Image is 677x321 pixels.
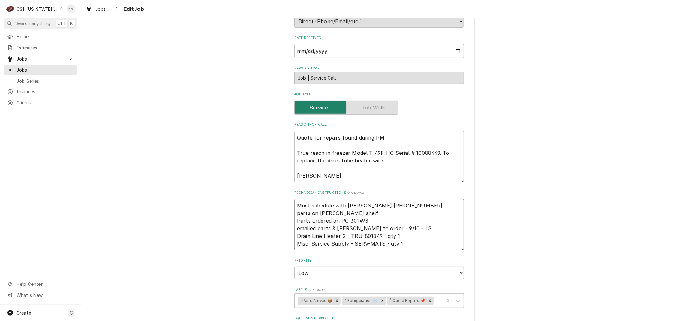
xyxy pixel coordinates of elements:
span: ( optional ) [347,191,364,194]
span: Estimates [17,44,74,51]
div: Labels [294,287,464,308]
input: yyyy-mm-dd [294,44,464,58]
textarea: Must schedule with [PERSON_NAME] [PHONE_NUMBER] parts on [PERSON_NAME] shelf Parts ordered on PO ... [294,199,464,250]
a: Job Series [4,76,77,86]
div: Date Received [294,36,464,58]
span: Job Series [17,78,74,84]
a: Home [4,31,77,42]
div: Service [294,101,464,115]
button: Navigate back [111,4,122,14]
span: Ctrl [57,20,66,27]
div: Nancy Manuel's Avatar [67,4,76,13]
span: Invoices [17,88,74,95]
span: K [70,20,73,27]
label: Date Received [294,36,464,41]
div: C [6,4,15,13]
a: Invoices [4,86,77,97]
span: ( optional ) [307,288,325,292]
div: ² Refrigeration ❄️ [342,297,379,305]
span: Help Center [17,281,73,287]
button: Search anythingCtrlK [4,18,77,29]
div: Service Type [294,66,464,84]
span: Edit Job [122,5,144,13]
div: Remove ² Refrigeration ❄️ [379,297,386,305]
div: Job | Service Call [294,72,464,84]
a: Jobs [4,65,77,75]
span: C [70,310,73,316]
div: ¹ Parts Arrived 📦 [298,297,334,305]
a: Clients [4,97,77,108]
label: Reason For Call [294,122,464,127]
div: Priority [294,258,464,279]
label: Priority [294,258,464,263]
label: Service Type [294,66,464,71]
span: What's New [17,292,73,298]
textarea: Quote for repairs found during PM True reach in freezer Model T-49F-HC Serial # 10088449. To repl... [294,131,464,182]
div: Reason For Call [294,122,464,182]
div: ³ Quote Repairs 📌 [387,297,427,305]
div: CSI [US_STATE][GEOGRAPHIC_DATA] [17,6,58,12]
a: Go to Jobs [4,54,77,64]
span: Create [17,310,31,316]
span: Clients [17,99,74,106]
span: Jobs [17,56,64,62]
a: Estimates [4,43,77,53]
div: Technician Instructions [294,190,464,251]
div: NM [67,4,76,13]
span: Search anything [15,20,50,27]
a: Go to What's New [4,290,77,300]
a: Jobs [83,4,109,14]
span: Home [17,33,74,40]
a: Go to Help Center [4,279,77,289]
span: Jobs [17,67,74,73]
div: CSI Kansas City's Avatar [6,4,15,13]
label: Labels [294,287,464,292]
div: Job Type [294,92,464,114]
div: Remove ³ Quote Repairs 📌 [427,297,434,305]
div: Remove ¹ Parts Arrived 📦 [334,297,341,305]
label: Job Type [294,92,464,97]
label: Equipment Expected [294,316,464,321]
label: Technician Instructions [294,190,464,195]
span: Jobs [95,6,106,12]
